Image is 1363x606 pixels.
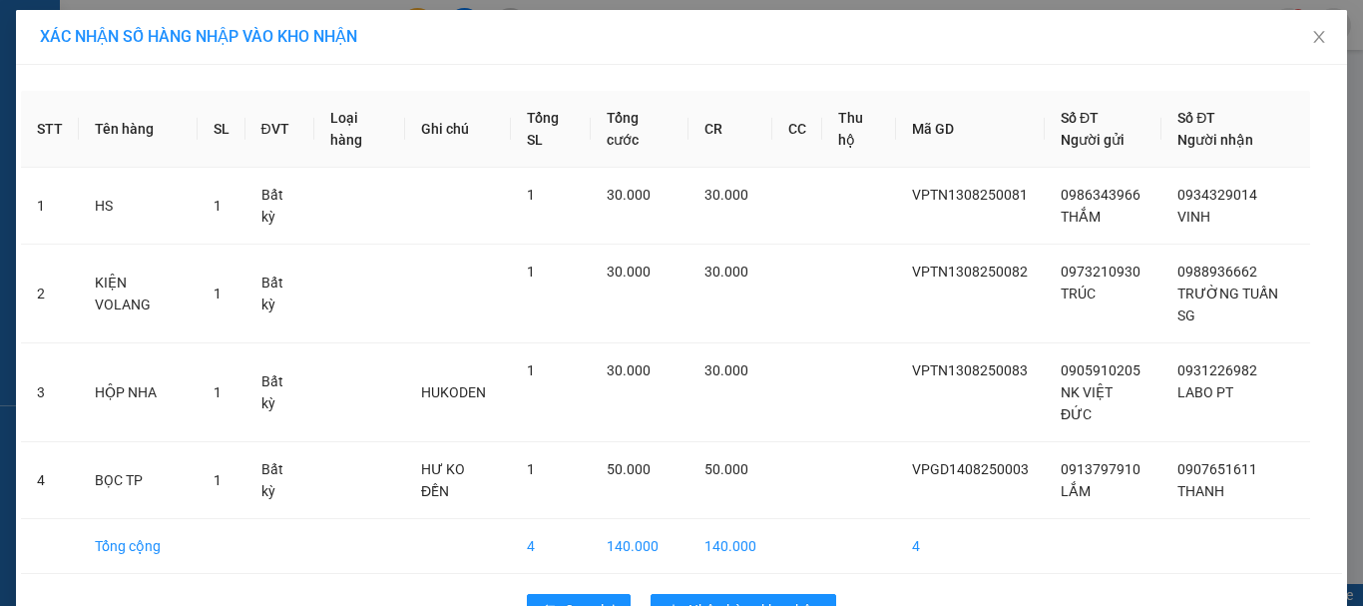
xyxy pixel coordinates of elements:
[1061,110,1099,126] span: Số ĐT
[607,187,651,203] span: 30.000
[527,264,535,280] span: 1
[527,461,535,477] span: 1
[214,384,222,400] span: 1
[1177,187,1257,203] span: 0934329014
[79,343,198,442] td: HỘP NHA
[1177,132,1253,148] span: Người nhận
[198,91,245,168] th: SL
[21,442,79,519] td: 4
[21,91,79,168] th: STT
[79,168,198,245] td: HS
[1311,29,1327,45] span: close
[1177,384,1233,400] span: LABO PT
[896,91,1045,168] th: Mã GD
[1177,286,1278,323] span: TRƯỜNG TUẤN SG
[21,245,79,343] td: 2
[1177,362,1257,378] span: 0931226982
[1177,110,1215,126] span: Số ĐT
[527,187,535,203] span: 1
[704,362,748,378] span: 30.000
[607,461,651,477] span: 50.000
[607,362,651,378] span: 30.000
[79,519,198,574] td: Tổng cộng
[1061,187,1140,203] span: 0986343966
[314,91,405,168] th: Loại hàng
[79,245,198,343] td: KIỆN VOLANG
[822,91,896,168] th: Thu hộ
[912,187,1028,203] span: VPTN1308250081
[214,286,222,302] span: 1
[511,91,592,168] th: Tổng SL
[1061,132,1125,148] span: Người gửi
[245,343,315,442] td: Bất kỳ
[1291,10,1347,66] button: Close
[405,91,511,168] th: Ghi chú
[688,91,772,168] th: CR
[245,245,315,343] td: Bất kỳ
[704,264,748,280] span: 30.000
[1061,264,1140,280] span: 0973210930
[527,362,535,378] span: 1
[511,519,592,574] td: 4
[1177,209,1210,225] span: VINH
[912,362,1028,378] span: VPTN1308250083
[1061,483,1091,499] span: LẮM
[245,168,315,245] td: Bất kỳ
[1061,461,1140,477] span: 0913797910
[214,198,222,214] span: 1
[1177,264,1257,280] span: 0988936662
[245,442,315,519] td: Bất kỳ
[1061,362,1140,378] span: 0905910205
[1177,483,1224,499] span: THANH
[704,461,748,477] span: 50.000
[245,91,315,168] th: ĐVT
[607,264,651,280] span: 30.000
[704,187,748,203] span: 30.000
[79,91,198,168] th: Tên hàng
[421,384,486,400] span: HUKODEN
[1061,286,1096,302] span: TRÚC
[40,27,357,46] span: XÁC NHẬN SỐ HÀNG NHẬP VÀO KHO NHẬN
[214,472,222,488] span: 1
[79,442,198,519] td: BỌC TP
[591,91,687,168] th: Tổng cước
[1061,209,1101,225] span: THẮM
[772,91,822,168] th: CC
[1177,461,1257,477] span: 0907651611
[1061,384,1113,422] span: NK VIỆT ĐỨC
[591,519,687,574] td: 140.000
[912,264,1028,280] span: VPTN1308250082
[21,343,79,442] td: 3
[688,519,772,574] td: 140.000
[421,461,465,499] span: HƯ KO ĐỀN
[912,461,1029,477] span: VPGD1408250003
[21,168,79,245] td: 1
[896,519,1045,574] td: 4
